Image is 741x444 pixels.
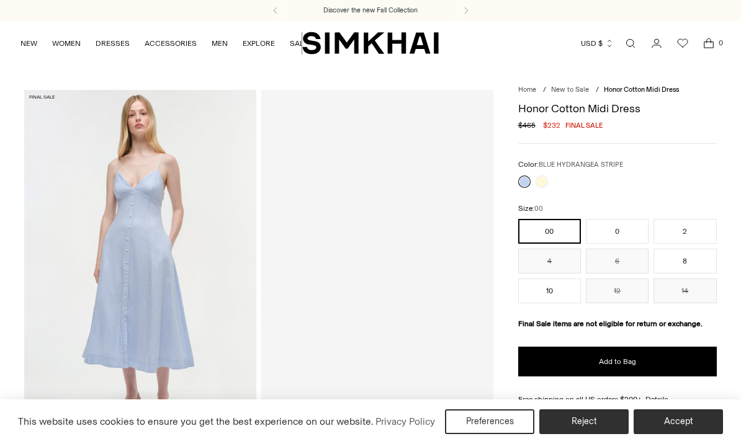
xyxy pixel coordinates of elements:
div: / [543,85,546,95]
span: 0 [715,37,726,48]
a: Privacy Policy (opens in a new tab) [374,412,437,431]
a: Home [518,86,536,94]
a: Go to the account page [644,31,669,56]
button: 6 [586,249,649,273]
a: DRESSES [96,30,130,57]
button: 14 [653,278,716,303]
a: EXPLORE [243,30,275,57]
label: Color: [518,159,623,171]
a: ACCESSORIES [145,30,197,57]
nav: breadcrumbs [518,85,717,95]
span: Honor Cotton Midi Dress [604,86,679,94]
span: Add to Bag [599,357,636,367]
a: Discover the new Fall Collection [323,6,418,16]
s: $465 [518,120,536,131]
button: Reject [539,409,629,434]
a: WOMEN [52,30,81,57]
button: 4 [518,249,581,273]
img: Honor Cotton Midi Dress [24,90,256,438]
a: NEW [20,30,37,57]
button: 00 [518,219,581,244]
span: 00 [534,205,543,213]
button: USD $ [581,30,614,57]
span: $232 [543,120,560,131]
button: 12 [586,278,649,303]
button: 2 [653,219,716,244]
div: Free shipping on all US orders $200+ [518,394,717,405]
strong: Final Sale items are not eligible for return or exchange. [518,319,703,328]
a: SALE [290,30,308,57]
a: Open cart modal [696,31,721,56]
button: Add to Bag [518,347,717,376]
div: / [596,85,599,95]
button: 0 [586,219,649,244]
span: This website uses cookies to ensure you get the best experience on our website. [18,415,374,427]
a: Open search modal [618,31,643,56]
a: SIMKHAI [302,31,439,55]
h1: Honor Cotton Midi Dress [518,103,717,114]
button: 10 [518,278,581,303]
button: 8 [653,249,716,273]
span: BLUE HYDRANGEA STRIPE [539,161,623,169]
button: Preferences [445,409,534,434]
label: Size: [518,203,543,215]
a: Wishlist [670,31,695,56]
a: MEN [212,30,228,57]
a: Honor Cotton Midi Dress [261,90,493,438]
button: Accept [634,409,723,434]
a: New to Sale [551,86,589,94]
a: Details [645,394,668,405]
